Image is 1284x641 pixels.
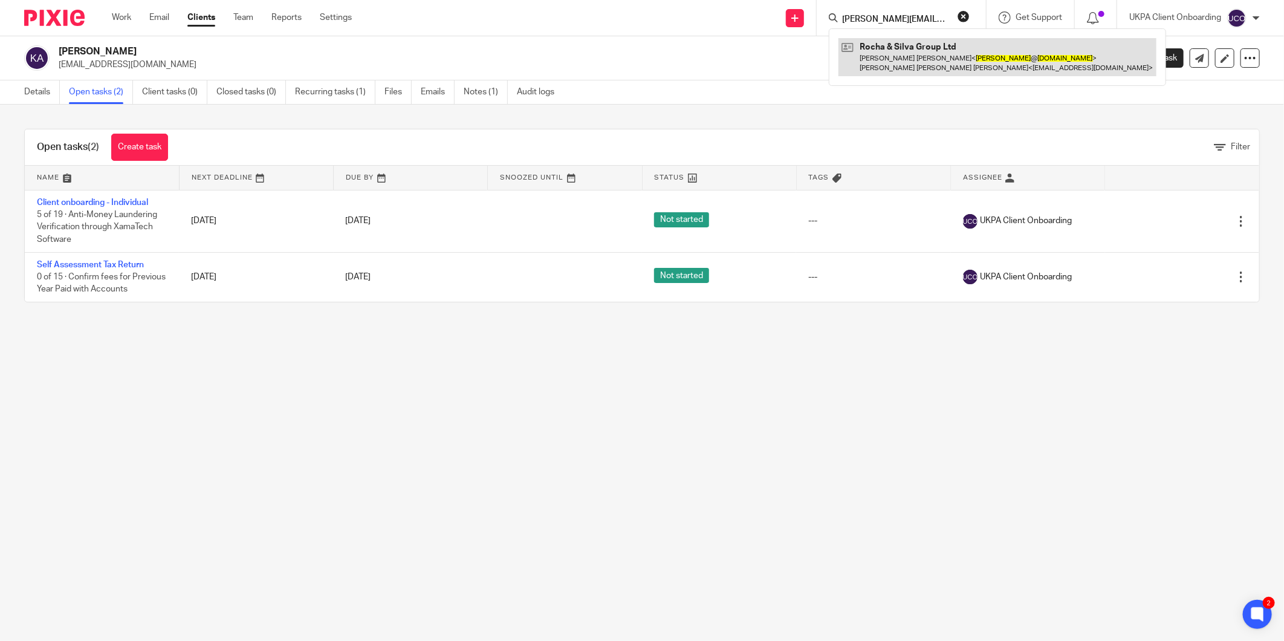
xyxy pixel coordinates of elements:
[179,252,333,302] td: [DATE]
[149,11,169,24] a: Email
[1227,8,1247,28] img: svg%3E
[24,80,60,104] a: Details
[517,80,563,104] a: Audit logs
[88,142,99,152] span: (2)
[112,11,131,24] a: Work
[421,80,455,104] a: Emails
[958,10,970,22] button: Clear
[654,268,709,283] span: Not started
[346,273,371,281] span: [DATE]
[981,215,1072,227] span: UKPA Client Onboarding
[179,190,333,252] td: [DATE]
[1129,11,1221,24] p: UKPA Client Onboarding
[1263,597,1275,609] div: 2
[37,198,148,207] a: Client onboarding - Individual
[69,80,133,104] a: Open tasks (2)
[320,11,352,24] a: Settings
[808,271,938,283] div: ---
[654,212,709,227] span: Not started
[111,134,168,161] a: Create task
[24,45,50,71] img: svg%3E
[346,216,371,225] span: [DATE]
[384,80,412,104] a: Files
[37,210,157,244] span: 5 of 19 · Anti-Money Laundering Verification through XamaTech Software
[271,11,302,24] a: Reports
[841,15,950,25] input: Search
[1016,13,1062,22] span: Get Support
[37,261,144,269] a: Self Assessment Tax Return
[809,174,829,181] span: Tags
[59,45,888,58] h2: [PERSON_NAME]
[963,214,978,229] img: svg%3E
[1231,143,1250,151] span: Filter
[655,174,685,181] span: Status
[981,271,1072,283] span: UKPA Client Onboarding
[216,80,286,104] a: Closed tasks (0)
[500,174,563,181] span: Snoozed Until
[464,80,508,104] a: Notes (1)
[59,59,1095,71] p: [EMAIL_ADDRESS][DOMAIN_NAME]
[37,141,99,154] h1: Open tasks
[295,80,375,104] a: Recurring tasks (1)
[24,10,85,26] img: Pixie
[963,270,978,284] img: svg%3E
[142,80,207,104] a: Client tasks (0)
[808,215,938,227] div: ---
[37,273,166,294] span: 0 of 15 · Confirm fees for Previous Year Paid with Accounts
[187,11,215,24] a: Clients
[233,11,253,24] a: Team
